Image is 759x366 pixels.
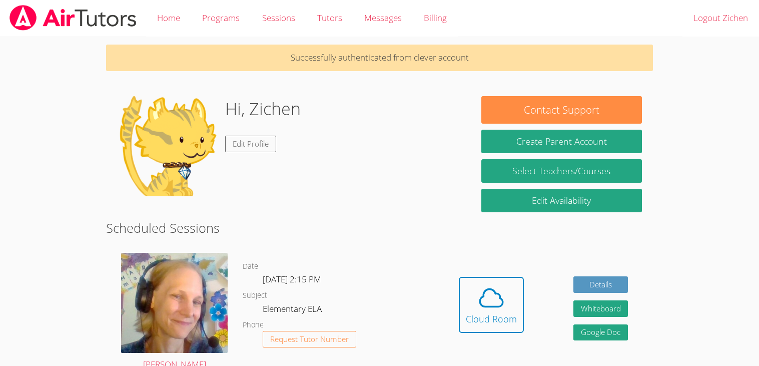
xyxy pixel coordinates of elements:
button: Create Parent Account [481,130,641,153]
button: Contact Support [481,96,641,124]
dd: Elementary ELA [263,302,324,319]
dt: Date [243,260,258,273]
a: Select Teachers/Courses [481,159,641,183]
img: airtutors_banner-c4298cdbf04f3fff15de1276eac7730deb9818008684d7c2e4769d2f7ddbe033.png [9,5,138,31]
h2: Scheduled Sessions [106,218,652,237]
button: Cloud Room [459,277,524,333]
button: Whiteboard [573,300,628,317]
a: Edit Profile [225,136,276,152]
span: Request Tutor Number [270,335,349,343]
div: Cloud Room [466,312,517,326]
dt: Phone [243,319,264,331]
button: Request Tutor Number [263,331,356,347]
a: Edit Availability [481,189,641,212]
h1: Hi, Zichen [225,96,301,122]
span: Messages [364,12,402,24]
a: Google Doc [573,324,628,341]
p: Successfully authenticated from clever account [106,45,652,71]
span: [DATE] 2:15 PM [263,273,321,285]
dt: Subject [243,289,267,302]
img: avatar.png [121,253,228,353]
img: default.png [117,96,217,196]
a: Details [573,276,628,293]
